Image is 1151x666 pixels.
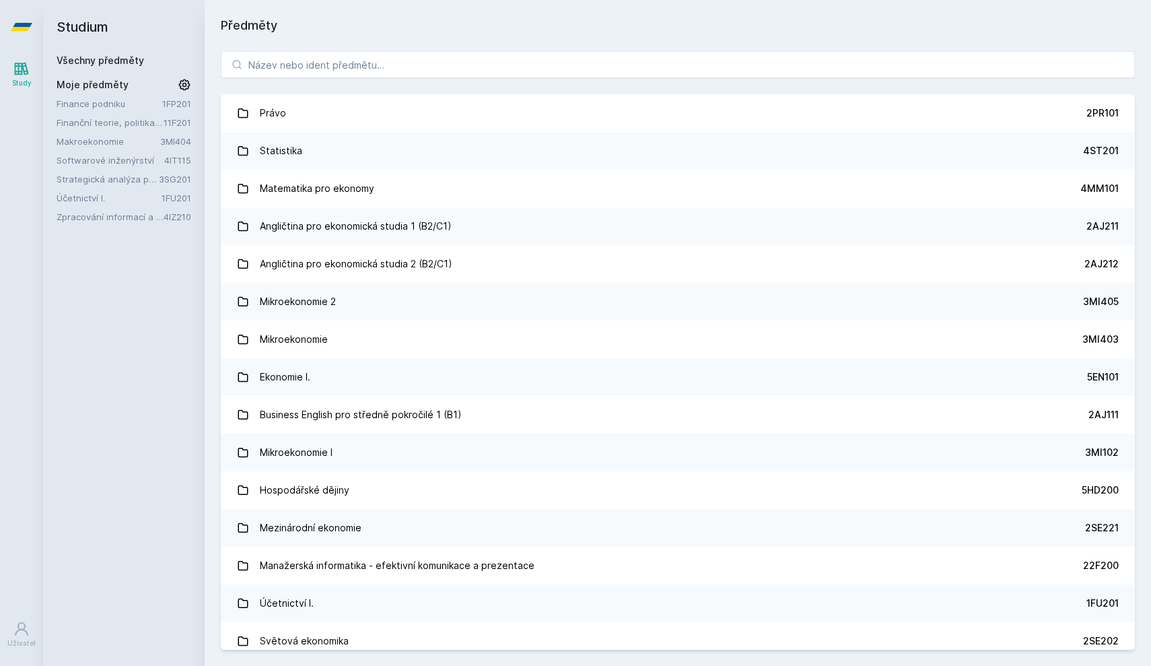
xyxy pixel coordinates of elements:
div: 2AJ111 [1088,408,1119,422]
a: 3SG201 [159,174,191,185]
div: Manažerská informatika - efektivní komunikace a prezentace [260,552,534,579]
div: 2SE221 [1085,521,1119,535]
div: Study [12,78,32,88]
a: 4IT115 [164,155,191,166]
div: Hospodářské dějiny [260,477,349,504]
a: 1FP201 [162,98,191,109]
div: Světová ekonomika [260,628,349,655]
a: Účetnictví I. 1FU201 [221,585,1135,622]
div: Business English pro středně pokročilé 1 (B1) [260,401,462,428]
div: Mezinárodní ekonomie [260,514,361,541]
a: Všechny předměty [57,55,144,66]
div: Ekonomie I. [260,364,310,391]
div: Matematika pro ekonomy [260,175,374,202]
span: Moje předměty [57,78,129,92]
div: 4ST201 [1083,144,1119,158]
a: Mikroekonomie I 3MI102 [221,434,1135,471]
a: Makroekonomie [57,135,160,148]
a: 3MI404 [160,136,191,147]
div: 3MI403 [1082,333,1119,346]
div: Angličtina pro ekonomická studia 2 (B2/C1) [260,251,452,277]
a: Mikroekonomie 2 3MI405 [221,283,1135,321]
a: Finance podniku [57,97,162,110]
a: Matematika pro ekonomy 4MM101 [221,170,1135,207]
h1: Předměty [221,16,1135,35]
a: 11F201 [164,117,191,128]
a: Study [3,54,40,95]
div: 22F200 [1083,559,1119,572]
a: 4IZ210 [164,211,191,222]
a: Manažerská informatika - efektivní komunikace a prezentace 22F200 [221,547,1135,585]
div: 5EN101 [1087,370,1119,384]
a: Angličtina pro ekonomická studia 1 (B2/C1) 2AJ211 [221,207,1135,245]
div: 2AJ212 [1084,257,1119,271]
a: 1FU201 [162,193,191,203]
div: 5HD200 [1082,484,1119,497]
div: Angličtina pro ekonomická studia 1 (B2/C1) [260,213,452,240]
div: Uživatel [7,638,36,648]
a: Mezinárodní ekonomie 2SE221 [221,509,1135,547]
div: 3MI405 [1083,295,1119,308]
div: 1FU201 [1086,597,1119,610]
div: 4MM101 [1080,182,1119,195]
div: 2AJ211 [1086,220,1119,233]
a: Statistika 4ST201 [221,132,1135,170]
a: Uživatel [3,614,40,655]
a: Mikroekonomie 3MI403 [221,321,1135,358]
a: Účetnictví I. [57,191,162,205]
a: Zpracování informací a znalostí [57,210,164,224]
div: 3MI102 [1085,446,1119,459]
div: 2SE202 [1083,634,1119,648]
div: Právo [260,100,286,127]
a: Finanční teorie, politika a instituce [57,116,164,129]
div: Mikroekonomie [260,326,328,353]
a: Softwarové inženýrství [57,154,164,167]
a: Světová ekonomika 2SE202 [221,622,1135,660]
input: Název nebo ident předmětu… [221,51,1135,78]
a: Business English pro středně pokročilé 1 (B1) 2AJ111 [221,396,1135,434]
a: Angličtina pro ekonomická studia 2 (B2/C1) 2AJ212 [221,245,1135,283]
div: Mikroekonomie I [260,439,333,466]
a: Právo 2PR101 [221,94,1135,132]
div: Mikroekonomie 2 [260,288,336,315]
div: Statistika [260,137,302,164]
div: Účetnictví I. [260,590,314,617]
a: Strategická analýza pro informatiky a statistiky [57,172,159,186]
a: Hospodářské dějiny 5HD200 [221,471,1135,509]
a: Ekonomie I. 5EN101 [221,358,1135,396]
div: 2PR101 [1086,106,1119,120]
